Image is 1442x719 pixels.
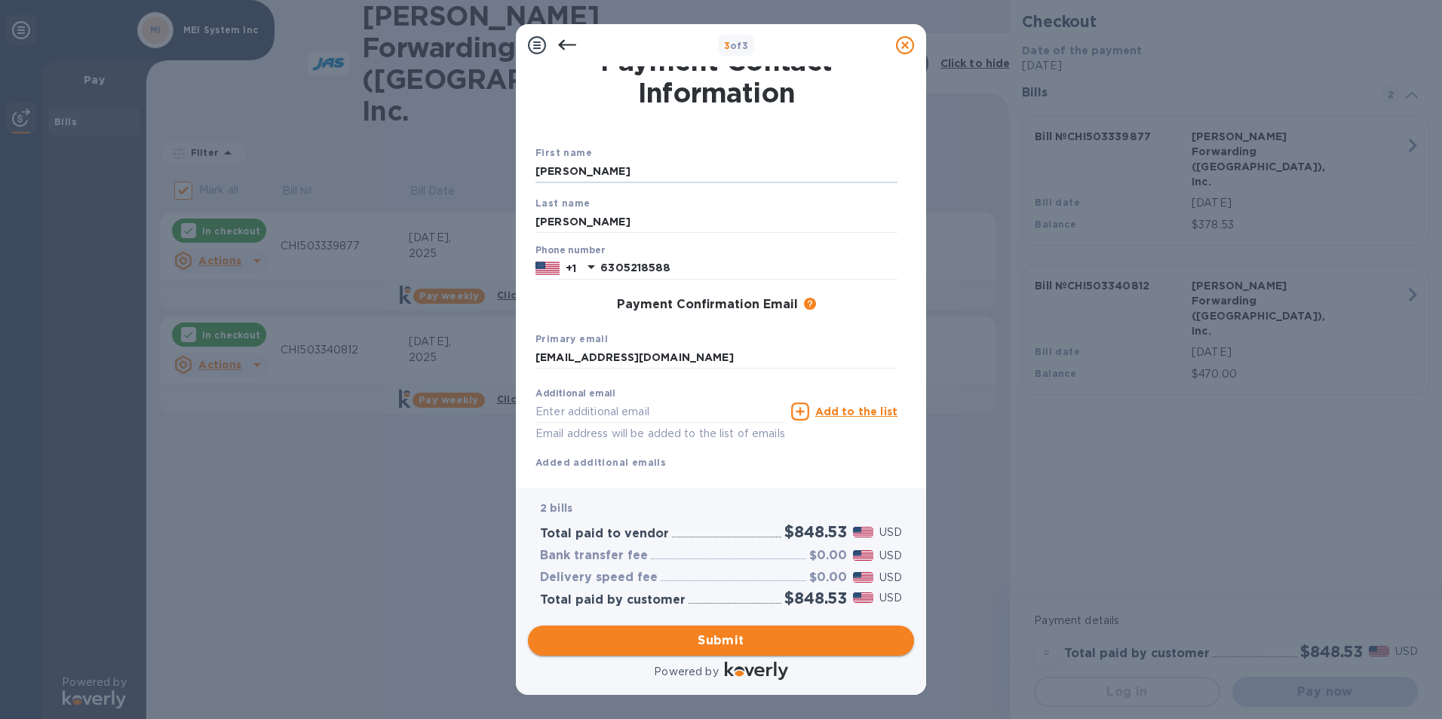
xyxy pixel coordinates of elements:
[853,527,873,537] img: USD
[540,549,648,563] h3: Bank transfer fee
[784,589,847,607] h2: $848.53
[535,347,897,369] input: Enter your primary name
[535,161,897,183] input: Enter your first name
[535,400,785,423] input: Enter additional email
[540,502,572,514] b: 2 bills
[535,147,592,158] b: First name
[535,390,615,399] label: Additional email
[617,298,798,312] h3: Payment Confirmation Email
[809,571,847,585] h3: $0.00
[535,260,560,277] img: US
[724,40,749,51] b: of 3
[725,662,788,680] img: Logo
[566,261,576,276] p: +1
[540,571,658,585] h3: Delivery speed fee
[879,525,902,540] p: USD
[528,626,914,656] button: Submit
[879,548,902,564] p: USD
[540,632,902,650] span: Submit
[853,550,873,561] img: USD
[815,405,897,418] u: Add to the list
[853,592,873,603] img: USD
[535,210,897,233] input: Enter your last name
[654,664,718,680] p: Powered by
[784,522,847,541] h2: $848.53
[535,197,591,209] b: Last name
[535,45,897,109] h1: Payment Contact Information
[600,257,897,280] input: Enter your phone number
[540,527,669,541] h3: Total paid to vendor
[879,590,902,606] p: USD
[535,333,608,344] b: Primary email
[540,593,686,607] h3: Total paid by customer
[879,570,902,586] p: USD
[535,425,785,442] p: Email address will be added to the list of emails
[535,246,605,255] label: Phone number
[809,549,847,563] h3: $0.00
[853,572,873,583] img: USD
[535,457,666,468] b: Added additional emails
[724,40,730,51] span: 3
